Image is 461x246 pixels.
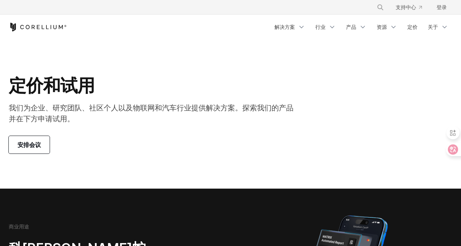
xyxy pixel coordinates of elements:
font: 解决方案 [274,24,295,30]
a: 科雷利姆之家 [9,23,67,31]
font: 定价和试用 [9,75,95,96]
div: 导航菜单 [368,1,453,14]
font: 安排会议 [18,141,41,148]
font: 我们为企业、研究团队、社区个人以及物联网和汽车行业提供解决方案。探索我们的产品并在下方申请试用。 [9,103,293,123]
font: 支持中心 [396,4,416,10]
a: 安排会议 [9,136,50,154]
div: 导航菜单 [270,20,453,34]
font: 行业 [315,24,326,30]
font: 定价 [407,24,418,30]
font: 产品 [346,24,356,30]
font: 资源 [377,24,387,30]
font: 登录 [437,4,447,10]
font: 商业用途 [9,223,29,230]
font: 关于 [428,24,438,30]
button: 搜索 [374,1,387,14]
